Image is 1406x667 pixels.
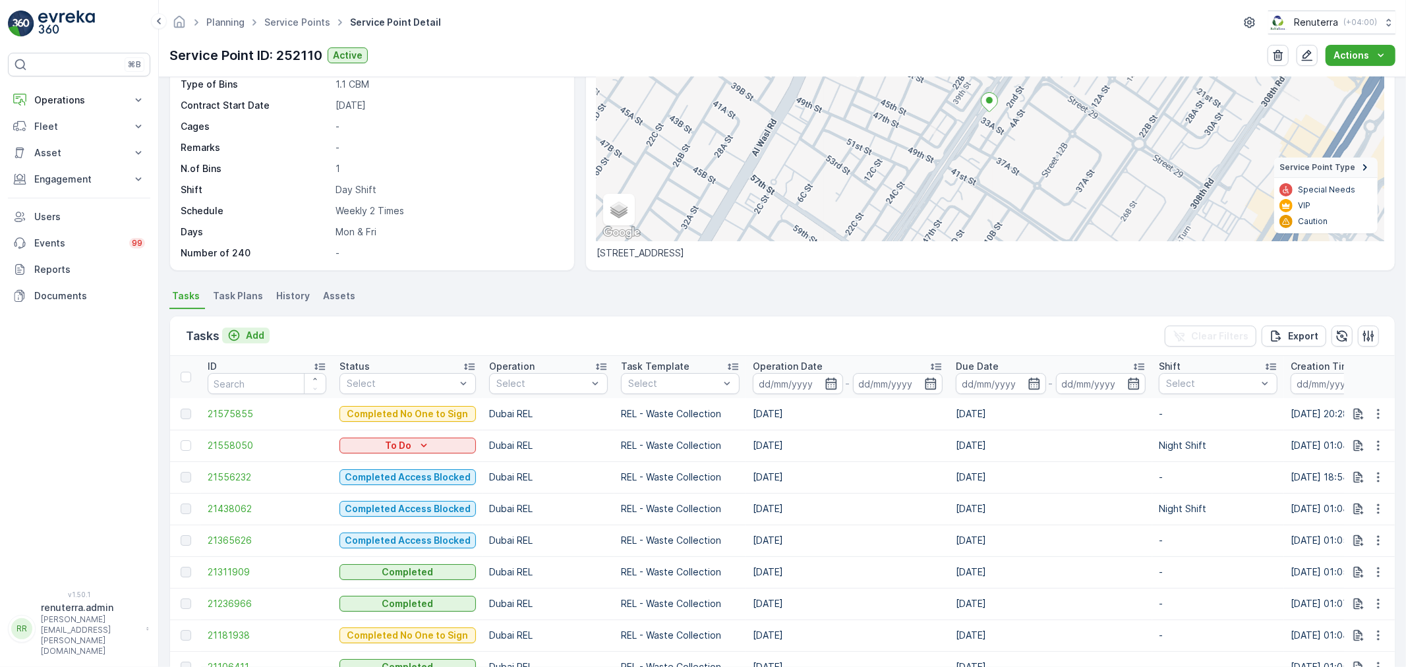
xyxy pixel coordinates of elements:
[339,533,476,548] button: Completed Access Blocked
[1159,629,1277,642] p: -
[339,406,476,422] button: Completed No One to Sign
[621,565,740,579] p: REL - Waste Collection
[621,407,740,420] p: REL - Waste Collection
[1343,17,1377,28] p: ( +04:00 )
[600,224,643,241] img: Google
[1288,330,1318,343] p: Export
[339,469,476,485] button: Completed Access Blocked
[1159,534,1277,547] p: -
[208,373,326,394] input: Search
[41,614,140,656] p: [PERSON_NAME][EMAIL_ADDRESS][PERSON_NAME][DOMAIN_NAME]
[1326,45,1395,66] button: Actions
[628,377,719,390] p: Select
[213,289,263,303] span: Task Plans
[621,471,740,484] p: REL - Waste Collection
[336,183,560,196] p: Day Shift
[336,204,560,217] p: Weekly 2 Times
[208,439,326,452] span: 21558050
[8,230,150,256] a: Events99
[1291,360,1356,373] p: Creation Time
[1159,565,1277,579] p: -
[181,472,191,482] div: Toggle Row Selected
[34,263,145,276] p: Reports
[336,225,560,239] p: Mon & Fri
[8,113,150,140] button: Fleet
[949,620,1152,651] td: [DATE]
[1049,376,1053,391] p: -
[846,376,850,391] p: -
[597,246,1384,260] p: [STREET_ADDRESS]
[333,49,363,62] p: Active
[489,502,608,515] p: Dubai REL
[496,377,587,390] p: Select
[949,588,1152,620] td: [DATE]
[208,471,326,484] a: 21556232
[621,597,740,610] p: REL - Waste Collection
[746,493,949,525] td: [DATE]
[181,99,330,112] p: Contract Start Date
[181,535,191,546] div: Toggle Row Selected
[8,11,34,37] img: logo
[1279,162,1355,173] span: Service Point Type
[181,630,191,641] div: Toggle Row Selected
[339,360,370,373] p: Status
[339,501,476,517] button: Completed Access Blocked
[181,246,330,260] p: Number of 240
[328,47,368,63] button: Active
[1268,11,1395,34] button: Renuterra(+04:00)
[38,11,95,37] img: logo_light-DOdMpM7g.png
[1166,377,1257,390] p: Select
[746,620,949,651] td: [DATE]
[339,627,476,643] button: Completed No One to Sign
[853,373,943,394] input: dd/mm/yyyy
[8,87,150,113] button: Operations
[181,440,191,451] div: Toggle Row Selected
[181,183,330,196] p: Shift
[347,629,469,642] p: Completed No One to Sign
[339,438,476,453] button: To Do
[1191,330,1248,343] p: Clear Filters
[181,78,330,91] p: Type of Bins
[208,534,326,547] a: 21365626
[345,534,471,547] p: Completed Access Blocked
[8,283,150,309] a: Documents
[621,534,740,547] p: REL - Waste Collection
[8,591,150,598] span: v 1.50.1
[753,373,843,394] input: dd/mm/yyyy
[621,439,740,452] p: REL - Waste Collection
[181,204,330,217] p: Schedule
[208,629,326,642] a: 21181938
[323,289,355,303] span: Assets
[336,141,560,154] p: -
[386,439,412,452] p: To Do
[208,597,326,610] a: 21236966
[600,224,643,241] a: Open this area in Google Maps (opens a new window)
[1159,439,1277,452] p: Night Shift
[1165,326,1256,347] button: Clear Filters
[489,360,535,373] p: Operation
[208,360,217,373] p: ID
[336,246,560,260] p: -
[621,629,740,642] p: REL - Waste Collection
[8,140,150,166] button: Asset
[489,565,608,579] p: Dubai REL
[949,398,1152,430] td: [DATE]
[34,289,145,303] p: Documents
[949,461,1152,493] td: [DATE]
[1159,597,1277,610] p: -
[1333,49,1369,62] p: Actions
[336,162,560,175] p: 1
[345,471,471,484] p: Completed Access Blocked
[8,256,150,283] a: Reports
[489,597,608,610] p: Dubai REL
[1159,407,1277,420] p: -
[208,502,326,515] a: 21438062
[956,373,1046,394] input: dd/mm/yyyy
[34,237,121,250] p: Events
[181,567,191,577] div: Toggle Row Selected
[339,564,476,580] button: Completed
[1159,502,1277,515] p: Night Shift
